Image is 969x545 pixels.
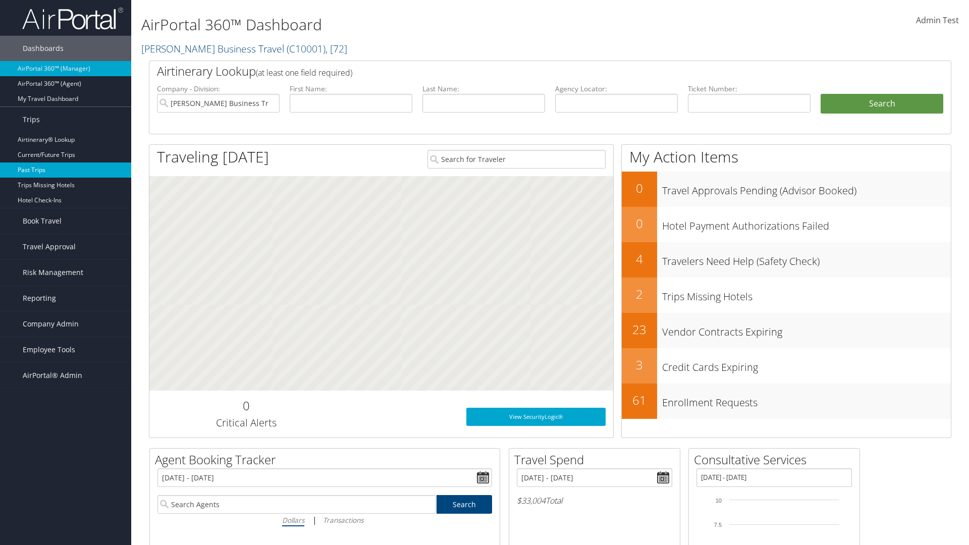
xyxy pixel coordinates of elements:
[622,172,951,207] a: 0Travel Approvals Pending (Advisor Booked)
[662,179,951,198] h3: Travel Approvals Pending (Advisor Booked)
[622,384,951,419] a: 61Enrollment Requests
[662,391,951,410] h3: Enrollment Requests
[694,451,859,468] h2: Consultative Services
[282,515,304,525] i: Dollars
[622,242,951,278] a: 4Travelers Need Help (Safety Check)
[622,321,657,338] h2: 23
[622,356,657,373] h2: 3
[916,5,959,36] a: Admin Test
[514,451,680,468] h2: Travel Spend
[662,214,951,233] h3: Hotel Payment Authorizations Failed
[555,84,678,94] label: Agency Locator:
[23,36,64,61] span: Dashboards
[688,84,811,94] label: Ticket Number:
[157,84,280,94] label: Company - Division:
[716,498,722,504] tspan: 10
[23,337,75,362] span: Employee Tools
[155,451,500,468] h2: Agent Booking Tracker
[437,495,493,514] a: Search
[23,234,76,259] span: Travel Approval
[422,84,545,94] label: Last Name:
[141,42,347,56] a: [PERSON_NAME] Business Travel
[662,249,951,268] h3: Travelers Need Help (Safety Check)
[662,285,951,304] h3: Trips Missing Hotels
[622,250,657,267] h2: 4
[622,278,951,313] a: 2Trips Missing Hotels
[326,42,347,56] span: , [ 72 ]
[23,208,62,234] span: Book Travel
[157,416,335,430] h3: Critical Alerts
[622,313,951,348] a: 23Vendor Contracts Expiring
[22,7,123,30] img: airportal-logo.png
[517,495,546,506] span: $33,004
[157,495,436,514] input: Search Agents
[23,286,56,311] span: Reporting
[157,146,269,168] h1: Traveling [DATE]
[290,84,412,94] label: First Name:
[23,260,83,285] span: Risk Management
[517,495,672,506] h6: Total
[323,515,363,525] i: Transactions
[622,207,951,242] a: 0Hotel Payment Authorizations Failed
[287,42,326,56] span: ( C10001 )
[23,107,40,132] span: Trips
[622,180,657,197] h2: 0
[256,67,352,78] span: (at least one field required)
[157,514,492,526] div: |
[157,397,335,414] h2: 0
[466,408,606,426] a: View SecurityLogic®
[714,522,722,528] tspan: 7.5
[622,392,657,409] h2: 61
[821,94,943,114] button: Search
[427,150,606,169] input: Search for Traveler
[23,311,79,337] span: Company Admin
[157,63,877,80] h2: Airtinerary Lookup
[662,355,951,374] h3: Credit Cards Expiring
[23,363,82,388] span: AirPortal® Admin
[622,286,657,303] h2: 2
[662,320,951,339] h3: Vendor Contracts Expiring
[622,215,657,232] h2: 0
[916,15,959,26] span: Admin Test
[141,14,686,35] h1: AirPortal 360™ Dashboard
[622,146,951,168] h1: My Action Items
[622,348,951,384] a: 3Credit Cards Expiring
